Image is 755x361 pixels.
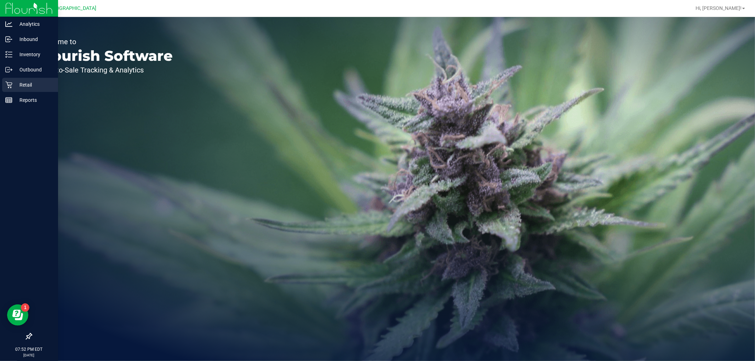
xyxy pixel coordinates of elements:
[38,38,173,45] p: Welcome to
[12,65,55,74] p: Outbound
[12,96,55,104] p: Reports
[5,51,12,58] inline-svg: Inventory
[12,81,55,89] p: Retail
[48,5,97,11] span: [GEOGRAPHIC_DATA]
[12,50,55,59] p: Inventory
[5,97,12,104] inline-svg: Reports
[3,353,55,358] p: [DATE]
[38,66,173,74] p: Seed-to-Sale Tracking & Analytics
[12,20,55,28] p: Analytics
[38,49,173,63] p: Flourish Software
[7,304,28,326] iframe: Resource center
[12,35,55,43] p: Inbound
[696,5,742,11] span: Hi, [PERSON_NAME]!
[5,81,12,88] inline-svg: Retail
[5,21,12,28] inline-svg: Analytics
[5,36,12,43] inline-svg: Inbound
[5,66,12,73] inline-svg: Outbound
[3,346,55,353] p: 07:52 PM EDT
[21,303,29,312] iframe: Resource center unread badge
